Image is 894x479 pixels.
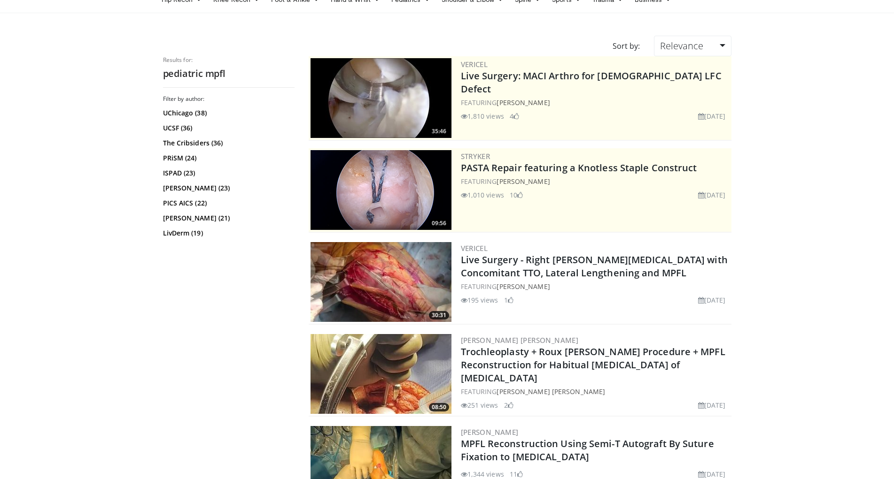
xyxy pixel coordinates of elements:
a: Live Surgery - Right [PERSON_NAME][MEDICAL_DATA] with Concomitant TTO, Lateral Lengthening and MPFL [461,253,728,279]
a: Trochleoplasty + Roux [PERSON_NAME] Procedure + MPFL Reconstruction for Habitual [MEDICAL_DATA] o... [461,345,725,384]
li: [DATE] [698,400,726,410]
a: UCSF (36) [163,123,292,133]
a: [PERSON_NAME] (21) [163,213,292,223]
div: FEATURING [461,387,730,396]
li: 10 [510,190,523,200]
span: 09:56 [429,219,449,228]
a: 09:56 [311,150,451,230]
span: 30:31 [429,311,449,319]
a: [PERSON_NAME] [497,98,550,107]
a: Stryker [461,152,490,161]
li: 4 [510,111,519,121]
li: 1,810 views [461,111,504,121]
div: FEATURING [461,281,730,291]
li: [DATE] [698,190,726,200]
p: Results for: [163,56,295,64]
span: Relevance [660,39,703,52]
li: [DATE] [698,111,726,121]
h3: Filter by author: [163,95,295,103]
div: FEATURING [461,98,730,107]
li: 2 [504,400,513,410]
a: 30:31 [311,242,451,322]
li: [DATE] [698,295,726,305]
a: MPFL Reconstruction Using Semi-T Autograft By Suture Fixation to [MEDICAL_DATA] [461,437,714,463]
li: 11 [510,469,523,479]
a: UChicago (38) [163,108,292,118]
a: [PERSON_NAME] [PERSON_NAME] [461,335,579,345]
a: 35:46 [311,58,451,138]
a: [PERSON_NAME] [497,282,550,291]
li: 1 [504,295,513,305]
a: 08:50 [311,334,451,414]
a: Relevance [654,36,731,56]
li: 1,010 views [461,190,504,200]
li: 251 views [461,400,498,410]
a: ISPAD (23) [163,168,292,178]
h2: pediatric mpfl [163,68,295,80]
a: Live Surgery: MACI Arthro for [DEMOGRAPHIC_DATA] LFC Defect [461,69,722,95]
li: 1,344 views [461,469,504,479]
div: FEATURING [461,176,730,186]
a: [PERSON_NAME] (23) [163,183,292,193]
li: [DATE] [698,469,726,479]
span: 35:46 [429,127,449,136]
div: Sort by: [606,36,647,56]
span: 08:50 [429,403,449,411]
a: [PERSON_NAME] [PERSON_NAME] [497,387,605,396]
img: f2822210-6046-4d88-9b48-ff7c77ada2d7.300x170_q85_crop-smart_upscale.jpg [311,242,451,322]
a: LivDerm (19) [163,228,292,238]
a: [PERSON_NAME] [497,177,550,186]
a: The Cribsiders (36) [163,138,292,148]
a: Vericel [461,60,488,69]
a: PASTA Repair featuring a Knotless Staple Construct [461,161,697,174]
img: 84acc7eb-cb93-455a-a344-5c35427a46c1.png.300x170_q85_crop-smart_upscale.png [311,150,451,230]
li: 195 views [461,295,498,305]
img: eb023345-1e2d-4374-a840-ddbc99f8c97c.300x170_q85_crop-smart_upscale.jpg [311,58,451,138]
a: PRiSM (24) [163,153,292,163]
a: Vericel [461,243,488,253]
a: PICS AICS (22) [163,198,292,208]
img: 16f19f6c-2f18-4d4f-b970-79e3a76f40c0.300x170_q85_crop-smart_upscale.jpg [311,334,451,414]
a: [PERSON_NAME] [461,427,519,437]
